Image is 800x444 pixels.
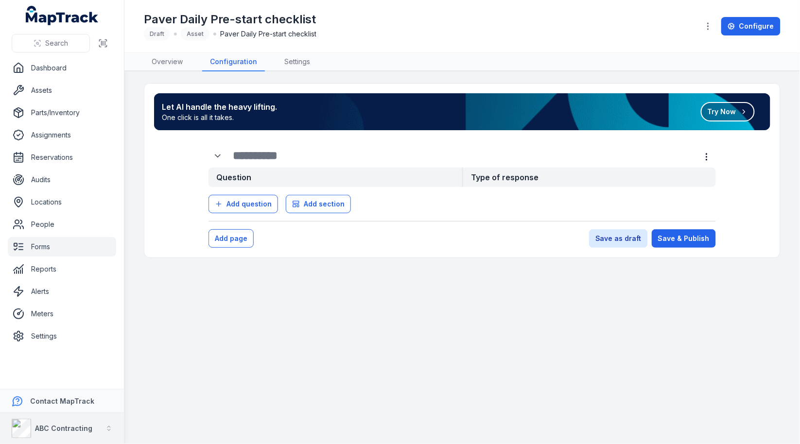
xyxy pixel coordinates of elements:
span: Paver Daily Pre-start checklist [220,29,316,39]
div: :r1:-form-item-label [209,147,229,165]
a: Forms [8,237,116,256]
a: Configuration [202,53,265,71]
span: Add section [304,199,345,209]
span: One click is all it takes. [162,113,277,122]
strong: Question [209,168,462,187]
a: Locations [8,192,116,212]
strong: Let AI handle the heavy lifting. [162,101,277,113]
button: more-detail [697,148,716,166]
a: Assignments [8,125,116,145]
a: People [8,215,116,234]
a: MapTrack [26,6,99,25]
div: Asset [181,27,209,41]
a: Parts/Inventory [8,103,116,122]
button: Add section [286,195,351,213]
span: Add question [226,199,272,209]
strong: ABC Contracting [35,424,92,432]
a: Configure [721,17,781,35]
button: Save & Publish [652,229,716,248]
a: Settings [8,326,116,346]
a: Overview [144,53,191,71]
strong: Type of response [462,168,716,187]
button: Add question [209,195,278,213]
a: Reservations [8,148,116,167]
button: Add page [209,229,254,248]
button: Search [12,34,90,52]
a: Assets [8,81,116,100]
a: Meters [8,304,116,324]
a: Dashboard [8,58,116,78]
button: Expand [209,147,227,165]
strong: Contact MapTrack [30,397,94,405]
a: Alerts [8,282,116,301]
div: Draft [144,27,170,41]
h1: Paver Daily Pre-start checklist [144,12,316,27]
a: Settings [277,53,318,71]
a: Audits [8,170,116,189]
span: Search [45,38,68,48]
button: Save as draft [589,229,648,248]
a: Reports [8,259,116,279]
button: Try Now [701,102,755,121]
